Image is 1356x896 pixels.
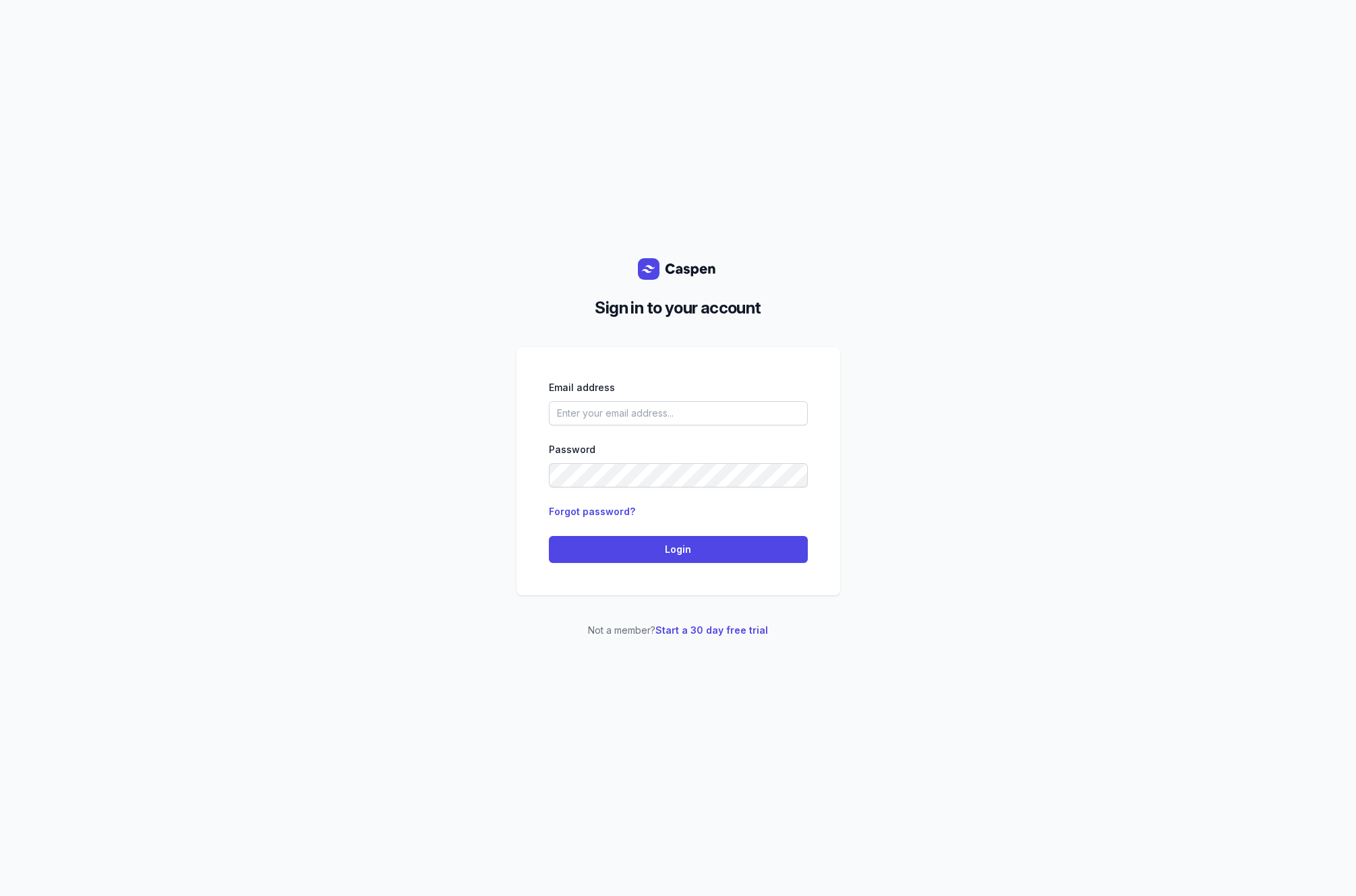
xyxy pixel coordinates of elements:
[549,380,808,396] div: Email address
[549,536,808,563] button: Login
[655,624,768,636] a: Start a 30 day free trial
[527,296,829,320] h2: Sign in to your account
[557,541,800,558] span: Login
[549,442,808,458] div: Password
[549,506,635,517] a: Forgot password?
[517,622,840,638] p: Not a member?
[549,401,808,425] input: Enter your email address...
